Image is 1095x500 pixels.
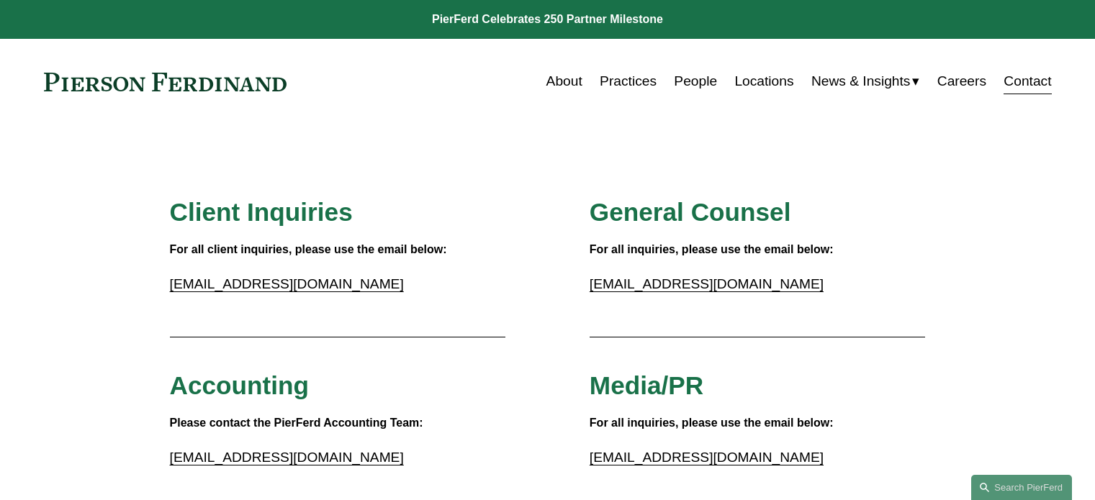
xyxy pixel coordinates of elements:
a: Practices [600,68,657,95]
a: [EMAIL_ADDRESS][DOMAIN_NAME] [170,276,404,291]
a: About [546,68,582,95]
a: Locations [734,68,793,95]
a: Contact [1004,68,1051,95]
a: Careers [937,68,986,95]
span: General Counsel [590,198,791,226]
span: Client Inquiries [170,198,353,226]
span: Media/PR [590,371,703,399]
span: Accounting [170,371,310,399]
span: News & Insights [811,69,911,94]
a: folder dropdown [811,68,920,95]
a: [EMAIL_ADDRESS][DOMAIN_NAME] [590,450,824,465]
strong: For all inquiries, please use the email below: [590,243,834,255]
strong: Please contact the PierFerd Accounting Team: [170,417,423,429]
a: Search this site [971,475,1072,500]
a: [EMAIL_ADDRESS][DOMAIN_NAME] [170,450,404,465]
strong: For all client inquiries, please use the email below: [170,243,447,255]
a: [EMAIL_ADDRESS][DOMAIN_NAME] [590,276,824,291]
a: People [674,68,717,95]
strong: For all inquiries, please use the email below: [590,417,834,429]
